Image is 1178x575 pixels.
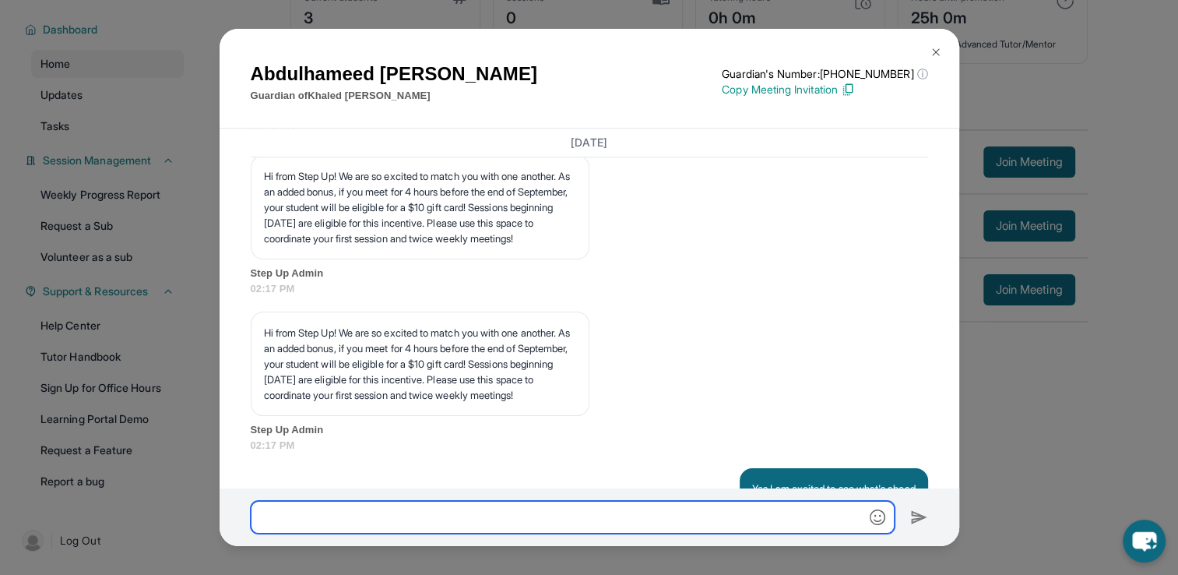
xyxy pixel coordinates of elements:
[930,46,942,58] img: Close Icon
[910,508,928,527] img: Send icon
[251,88,537,104] p: Guardian of Khaled [PERSON_NAME]
[251,266,928,281] span: Step Up Admin
[251,438,928,453] span: 02:17 PM
[251,135,928,150] h3: [DATE]
[722,66,927,82] p: Guardian's Number: [PHONE_NUMBER]
[264,325,576,403] p: Hi from Step Up! We are so excited to match you with one another. As an added bonus, if you meet ...
[916,66,927,82] span: ⓘ
[1123,520,1166,563] button: chat-button
[264,168,576,246] p: Hi from Step Up! We are so excited to match you with one another. As an added bonus, if you meet ...
[870,510,885,525] img: Emoji
[841,83,855,97] img: Copy Icon
[752,481,916,496] p: Yes I am excited to see what's ahead
[251,60,537,88] h1: Abdulhameed [PERSON_NAME]
[251,281,928,297] span: 02:17 PM
[251,422,928,438] span: Step Up Admin
[722,82,927,97] p: Copy Meeting Invitation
